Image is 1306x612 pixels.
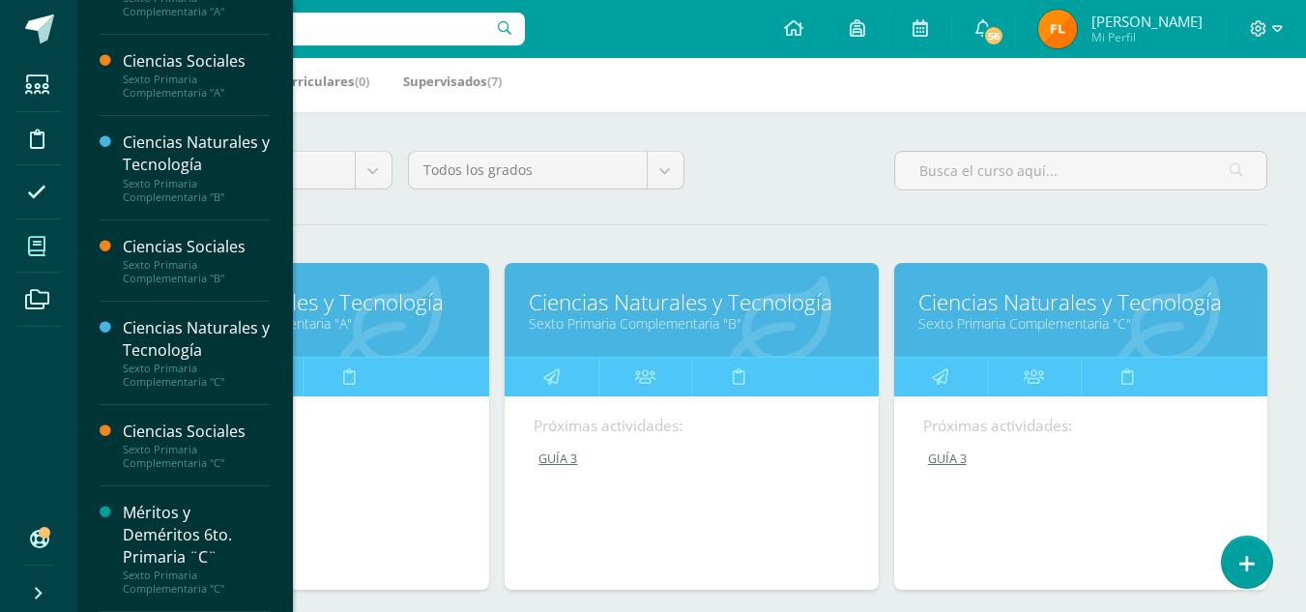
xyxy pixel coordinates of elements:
div: Ciencias Sociales [123,421,270,443]
a: Ciencias SocialesSexto Primaria Complementaria "B" [123,236,270,285]
a: Ciencias Naturales y Tecnología [529,287,854,317]
div: Sexto Primaria Complementaria "B" [123,177,270,204]
div: Sexto Primaria Complementaria "A" [123,73,270,100]
a: GUÍA 3 [923,451,1240,467]
a: Ciencias SocialesSexto Primaria Complementaria "C" [123,421,270,470]
div: Próximas actividades: [923,416,1238,436]
span: (7) [487,73,502,90]
div: Ciencias Sociales [123,236,270,258]
div: Sexto Primaria Complementaria "C" [123,443,270,470]
a: Todos los grados [409,152,683,189]
div: Méritos y Deméritos 6to. Primaria ¨C¨ [123,502,270,568]
a: Ciencias SocialesSexto Primaria Complementaria "A" [123,50,270,100]
div: Ciencias Naturales y Tecnología [123,317,270,362]
input: Busca el curso aquí... [895,152,1266,189]
a: GUÍA 3 [534,451,851,467]
a: Ciencias Naturales y Tecnología [140,287,465,317]
span: [PERSON_NAME] [1091,12,1203,31]
div: Ciencias Naturales y Tecnología [123,131,270,176]
div: Ciencias Sociales [123,50,270,73]
a: Sexto Primaria Complementaria "B" [529,314,854,333]
input: Busca un usuario... [90,13,525,45]
span: (0) [355,73,369,90]
div: Sexto Primaria Complementaria "B" [123,258,270,285]
div: Sexto Primaria Complementaria "C" [123,362,270,389]
div: Sexto Primaria Complementaria "C" [123,568,270,596]
img: 25f6e6797fd9adb8834a93e250faf539.png [1038,10,1077,48]
span: Mi Perfil [1091,29,1203,45]
a: Ciencias Naturales y TecnologíaSexto Primaria Complementaria "B" [123,131,270,203]
a: Supervisados(7) [403,66,502,97]
a: Ciencias Naturales y Tecnología [918,287,1243,317]
div: Próximas actividades: [145,416,460,436]
span: 56 [983,25,1004,46]
a: Ciencias Naturales y TecnologíaSexto Primaria Complementaria "C" [123,317,270,389]
a: GUÍA 3 [145,451,462,467]
div: Próximas actividades: [534,416,849,436]
a: Sexto Primaria Complementaria "C" [918,314,1243,333]
a: Méritos y Deméritos 6to. Primaria ¨C¨Sexto Primaria Complementaria "C" [123,502,270,596]
a: Sexto Primaria Complementaria "A" [140,314,465,333]
a: Mis Extracurriculares(0) [218,66,369,97]
span: Todos los grados [423,152,632,189]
